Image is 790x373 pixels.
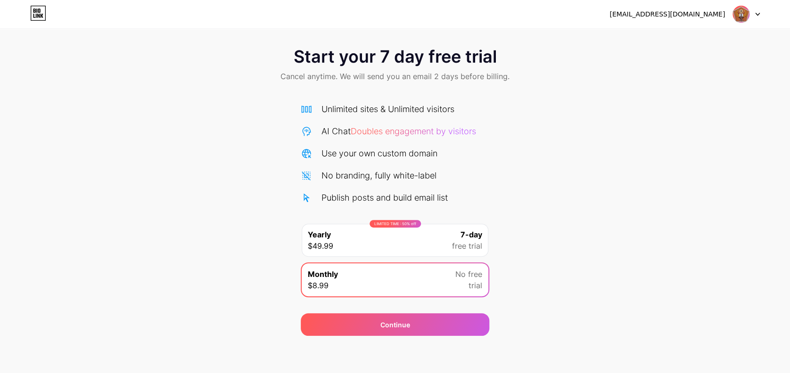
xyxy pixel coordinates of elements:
[452,240,482,251] span: free trial
[380,320,410,330] span: Continue
[321,103,454,115] div: Unlimited sites & Unlimited visitors
[455,268,482,280] span: No free
[321,191,448,204] div: Publish posts and build email list
[732,5,750,23] img: Gede Arya
[294,47,497,66] span: Start your 7 day free trial
[609,9,725,19] div: [EMAIL_ADDRESS][DOMAIN_NAME]
[321,169,436,182] div: No branding, fully white-label
[321,125,476,138] div: AI Chat
[469,280,482,291] span: trial
[280,71,510,82] span: Cancel anytime. We will send you an email 2 days before billing.
[461,229,482,240] span: 7-day
[370,220,421,227] div: LIMITED TIME : 50% off
[321,147,437,160] div: Use your own custom domain
[308,268,338,280] span: Monthly
[308,280,329,291] span: $8.99
[308,229,331,240] span: Yearly
[308,240,333,251] span: $49.99
[351,126,476,136] span: Doubles engagement by visitors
